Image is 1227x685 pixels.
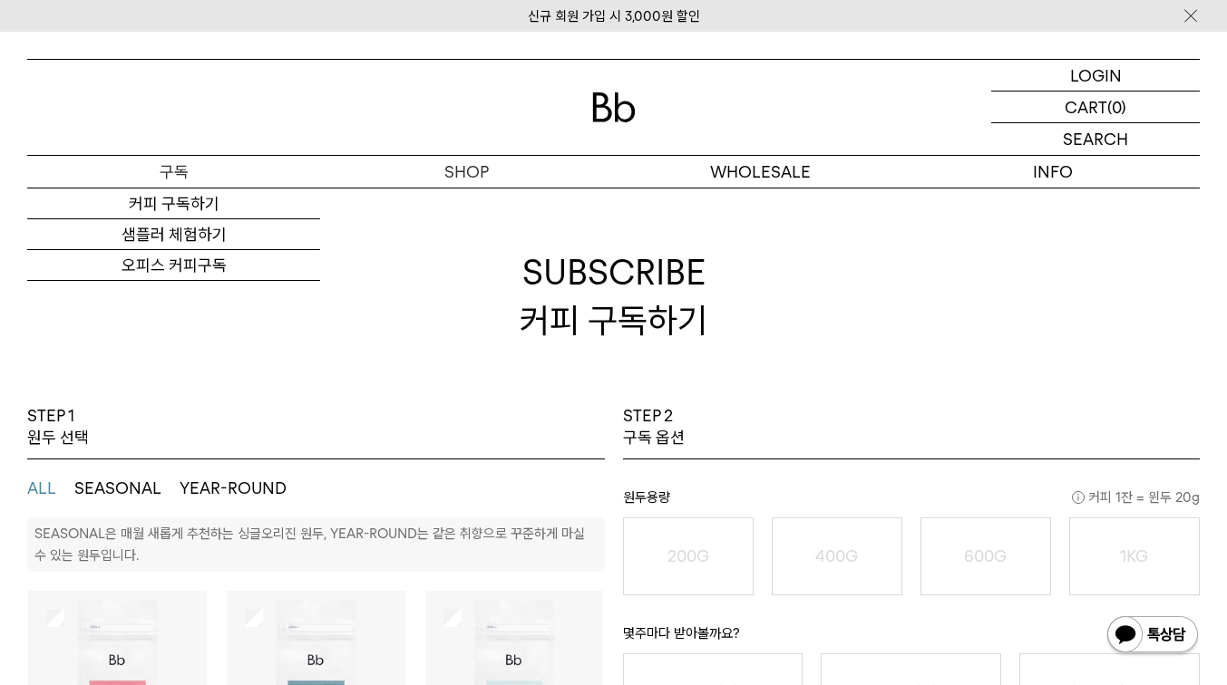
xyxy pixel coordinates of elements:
p: CART [1065,92,1107,122]
p: (0) [1107,92,1126,122]
p: SEASONAL은 매월 새롭게 추천하는 싱글오리진 원두, YEAR-ROUND는 같은 취향으로 꾸준하게 마실 수 있는 원두입니다. [34,526,585,564]
button: 600G [920,517,1051,595]
o: 400G [815,546,858,565]
o: 200G [667,546,709,565]
a: 샘플러 체험하기 [27,219,320,250]
p: WHOLESALE [614,156,907,188]
o: 600G [964,546,1007,565]
span: 커피 1잔 = 윈두 20g [1072,487,1200,508]
a: 신규 회원 가입 시 3,000원 할인 [528,8,700,24]
p: INFO [907,156,1200,188]
button: YEAR-ROUND [180,478,287,499]
img: 카카오톡 채널 1:1 채팅 버튼 [1105,614,1200,658]
a: LOGIN [991,60,1200,92]
p: 원두용량 [623,487,1201,517]
a: 오피스 커피구독 [27,250,320,281]
a: SHOP [320,156,613,188]
p: 몇주마다 받아볼까요? [623,622,1201,653]
o: 1KG [1120,546,1148,565]
a: 구독 [27,156,320,188]
a: CART (0) [991,92,1200,123]
button: 400G [772,517,902,595]
button: 200G [623,517,754,595]
p: STEP 1 원두 선택 [27,405,89,449]
p: SEARCH [1063,123,1128,155]
img: 로고 [592,92,636,122]
p: LOGIN [1070,60,1122,91]
a: 커피 구독하기 [27,188,320,219]
button: ALL [27,478,56,499]
button: 1KG [1069,517,1200,595]
p: STEP 2 구독 옵션 [623,405,685,449]
h2: SUBSCRIBE 커피 구독하기 [27,188,1200,405]
button: SEASONAL [74,478,161,499]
